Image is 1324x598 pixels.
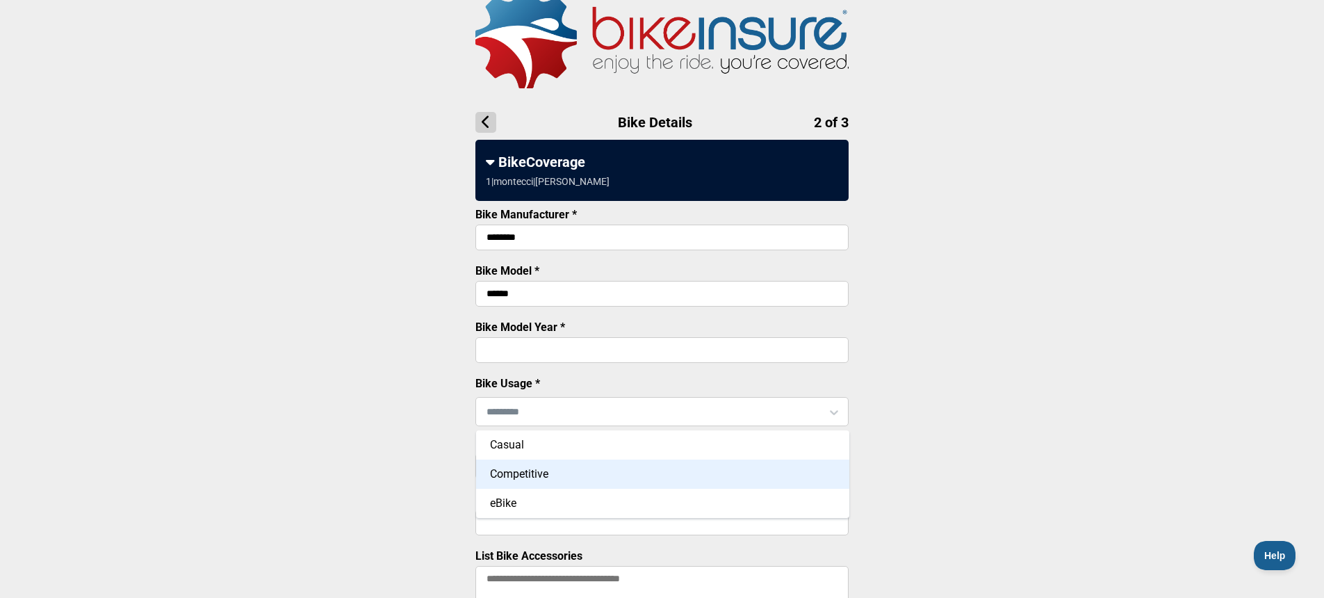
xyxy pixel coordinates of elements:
[476,460,849,489] div: Competitive
[475,549,582,563] label: List Bike Accessories
[475,377,540,390] label: Bike Usage *
[1254,541,1296,570] iframe: Toggle Customer Support
[476,430,849,460] div: Casual
[475,437,584,450] label: Bike Purchase Price *
[475,264,539,277] label: Bike Model *
[475,208,577,221] label: Bike Manufacturer *
[475,493,573,506] label: Bike Serial Number
[486,154,838,170] div: BikeCoverage
[814,114,849,131] span: 2 of 3
[475,321,565,334] label: Bike Model Year *
[475,112,849,133] h1: Bike Details
[476,489,849,518] div: eBike
[486,176,610,187] div: 1 | montecci | [PERSON_NAME]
